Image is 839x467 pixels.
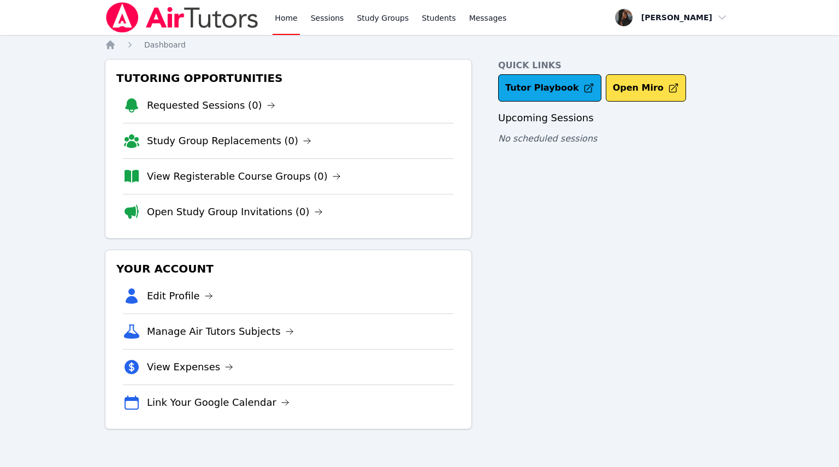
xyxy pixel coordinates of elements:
[105,2,259,33] img: Air Tutors
[147,324,294,339] a: Manage Air Tutors Subjects
[147,359,233,375] a: View Expenses
[147,133,311,149] a: Study Group Replacements (0)
[144,40,186,49] span: Dashboard
[144,39,186,50] a: Dashboard
[147,98,275,113] a: Requested Sessions (0)
[147,288,213,304] a: Edit Profile
[498,59,734,72] h4: Quick Links
[498,110,734,126] h3: Upcoming Sessions
[606,74,686,102] button: Open Miro
[147,169,341,184] a: View Registerable Course Groups (0)
[147,395,289,410] a: Link Your Google Calendar
[498,74,601,102] a: Tutor Playbook
[105,39,734,50] nav: Breadcrumb
[498,133,597,144] span: No scheduled sessions
[147,204,323,220] a: Open Study Group Invitations (0)
[114,259,463,279] h3: Your Account
[469,13,507,23] span: Messages
[114,68,463,88] h3: Tutoring Opportunities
